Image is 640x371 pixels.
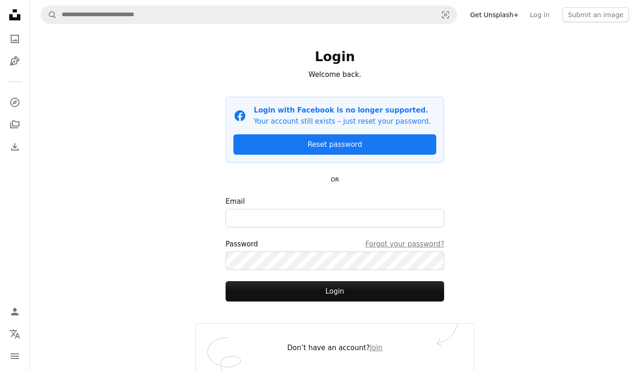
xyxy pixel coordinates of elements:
[434,6,457,24] button: Visual search
[226,49,444,65] h1: Login
[6,115,24,134] a: Collections
[464,7,524,22] a: Get Unsplash+
[6,93,24,112] a: Explore
[6,52,24,70] a: Illustrations
[6,6,24,26] a: Home — Unsplash
[6,138,24,156] a: Download History
[226,209,444,227] input: Email
[226,196,444,227] label: Email
[6,302,24,321] a: Log in / Sign up
[226,252,444,270] input: PasswordForgot your password?
[254,116,431,127] p: Your account still exists – just reset your password.
[41,6,57,24] button: Search Unsplash
[562,7,629,22] button: Submit an image
[233,134,436,155] a: Reset password
[226,281,444,302] button: Login
[6,325,24,343] button: Language
[524,7,555,22] a: Log in
[226,239,444,250] div: Password
[6,30,24,48] a: Photos
[365,239,444,250] a: Forgot your password?
[41,6,457,24] form: Find visuals sitewide
[254,105,431,116] p: Login with Facebook is no longer supported.
[226,69,444,80] p: Welcome back.
[6,347,24,365] button: Menu
[370,344,383,352] a: Join
[331,176,339,183] small: OR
